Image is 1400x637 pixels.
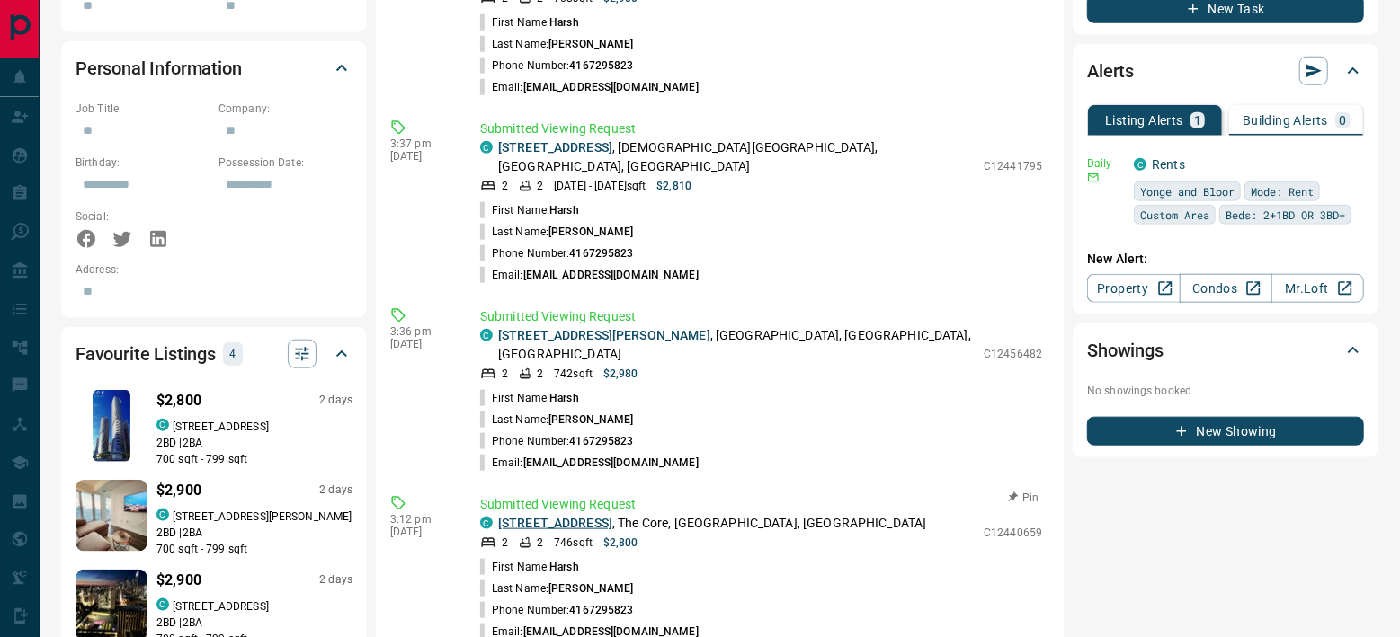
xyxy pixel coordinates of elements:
[1087,329,1364,372] div: Showings
[390,338,453,350] p: [DATE]
[984,158,1042,174] p: C12441795
[548,38,633,50] span: [PERSON_NAME]
[76,340,216,368] h2: Favourite Listings
[1140,182,1235,200] span: Yonge and Bloor
[1226,206,1345,224] span: Beds: 2+1BD OR 3BD+
[76,54,242,83] h2: Personal Information
[502,366,508,382] p: 2
[480,580,634,597] p: Last Name:
[480,79,699,95] p: Email:
[93,390,129,462] img: Favourited listing
[156,598,169,611] div: condos.ca
[156,570,201,591] p: $2,900
[480,329,493,341] div: condos.ca
[1087,274,1180,303] a: Property
[569,59,633,72] span: 4167295823
[549,561,579,573] span: Harsh
[156,435,352,451] p: 2 BD | 2 BA
[319,393,352,408] p: 2 days
[156,390,201,411] p: $2,800
[656,178,691,194] p: $2,810
[76,101,210,117] p: Job Title:
[548,582,633,595] span: [PERSON_NAME]
[1140,206,1209,224] span: Custom Area
[76,476,352,557] a: Favourited listing$2,9002 dayscondos.ca[STREET_ADDRESS][PERSON_NAME]2BD |2BA700 sqft - 799 sqft
[319,572,352,588] p: 2 days
[537,366,543,382] p: 2
[480,307,1042,326] p: Submitted Viewing Request
[1271,274,1364,303] a: Mr.Loft
[548,413,633,426] span: [PERSON_NAME]
[569,604,633,616] span: 4167295823
[76,332,352,376] div: Favourite Listings4
[156,451,352,467] p: 700 sqft - 799 sqft
[569,247,633,260] span: 4167295823
[549,204,579,217] span: Harsh
[1243,114,1328,127] p: Building Alerts
[480,119,1042,138] p: Submitted Viewing Request
[1087,336,1164,365] h2: Showings
[390,526,453,538] p: [DATE]
[498,140,612,155] a: [STREET_ADDRESS]
[480,559,579,575] p: First Name:
[173,598,269,615] p: [STREET_ADDRESS]
[1251,182,1314,200] span: Mode: Rent
[480,390,579,406] p: First Name:
[502,535,508,551] p: 2
[156,480,201,501] p: $2,900
[537,535,543,551] p: 2
[480,36,634,52] p: Last Name:
[554,366,593,382] p: 742 sqft
[390,513,453,526] p: 3:12 pm
[548,226,633,238] span: [PERSON_NAME]
[390,150,453,163] p: [DATE]
[173,419,269,435] p: [STREET_ADDRESS]
[156,525,352,541] p: 2 BD | 2 BA
[480,433,634,449] p: Phone Number:
[603,535,638,551] p: $2,800
[76,208,210,225] p: Social:
[1087,417,1364,446] button: New Showing
[173,509,352,525] p: [STREET_ADDRESS][PERSON_NAME]
[1194,114,1201,127] p: 1
[498,138,975,176] p: , [DEMOGRAPHIC_DATA][GEOGRAPHIC_DATA], [GEOGRAPHIC_DATA], [GEOGRAPHIC_DATA]
[1339,114,1346,127] p: 0
[554,178,646,194] p: [DATE] - [DATE] sqft
[523,269,699,281] span: [EMAIL_ADDRESS][DOMAIN_NAME]
[502,178,508,194] p: 2
[156,419,169,431] div: condos.ca
[156,615,352,631] p: 2 BD | 2 BA
[228,344,237,364] p: 4
[480,602,634,618] p: Phone Number:
[549,16,579,29] span: Harsh
[523,81,699,93] span: [EMAIL_ADDRESS][DOMAIN_NAME]
[554,535,593,551] p: 746 sqft
[1087,57,1134,85] h2: Alerts
[319,482,352,498] p: 2 days
[1152,157,1185,172] a: Rents
[480,202,579,218] p: First Name:
[1134,158,1146,171] div: condos.ca
[1087,172,1100,184] svg: Email
[1087,250,1364,269] p: New Alert:
[156,541,352,557] p: 700 sqft - 799 sqft
[218,155,352,171] p: Possession Date:
[156,509,169,521] div: condos.ca
[498,328,710,342] a: [STREET_ADDRESS][PERSON_NAME]
[480,58,634,74] p: Phone Number:
[523,456,699,469] span: [EMAIL_ADDRESS][DOMAIN_NAME]
[390,137,453,150] p: 3:37 pm
[498,326,975,364] p: , [GEOGRAPHIC_DATA], [GEOGRAPHIC_DATA], [GEOGRAPHIC_DATA]
[997,490,1049,506] button: Pin
[1180,274,1272,303] a: Condos
[480,224,634,240] p: Last Name:
[1087,383,1364,399] p: No showings booked
[480,411,634,428] p: Last Name:
[498,516,612,530] a: [STREET_ADDRESS]
[480,517,493,529] div: condos.ca
[1087,49,1364,93] div: Alerts
[480,245,634,261] p: Phone Number:
[390,325,453,338] p: 3:36 pm
[984,525,1042,541] p: C12440659
[76,155,210,171] p: Birthday:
